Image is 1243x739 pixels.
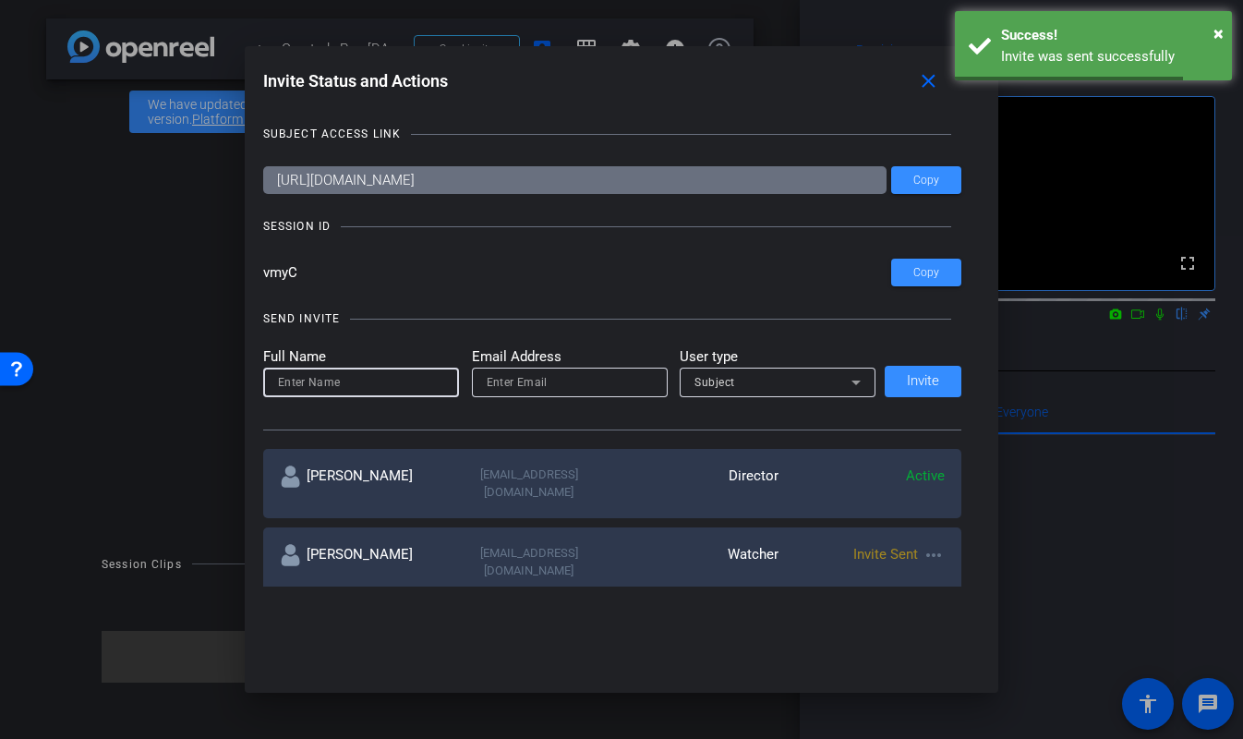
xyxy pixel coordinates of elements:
[891,166,961,194] button: Copy
[278,371,444,394] input: Enter Name
[263,125,962,143] openreel-title-line: SUBJECT ACCESS LINK
[263,309,340,328] div: SEND INVITE
[1001,25,1218,46] div: Success!
[913,266,939,280] span: Copy
[1213,19,1224,47] button: Close
[680,346,875,368] mat-label: User type
[263,346,459,368] mat-label: Full Name
[263,65,962,98] div: Invite Status and Actions
[472,346,668,368] mat-label: Email Address
[263,125,401,143] div: SUBJECT ACCESS LINK
[612,544,778,580] div: Watcher
[1001,46,1218,67] div: Invite was sent successfully
[263,217,962,236] openreel-title-line: SESSION ID
[891,259,961,286] button: Copy
[694,376,735,389] span: Subject
[923,544,945,566] mat-icon: more_horiz
[917,70,940,93] mat-icon: close
[263,309,962,328] openreel-title-line: SEND INVITE
[1213,22,1224,44] span: ×
[280,544,446,580] div: [PERSON_NAME]
[280,466,446,502] div: [PERSON_NAME]
[263,217,331,236] div: SESSION ID
[446,544,612,580] div: [EMAIL_ADDRESS][DOMAIN_NAME]
[487,371,653,394] input: Enter Email
[906,467,945,484] span: Active
[612,466,778,502] div: Director
[913,174,939,188] span: Copy
[853,546,918,563] span: Invite Sent
[446,466,612,502] div: [EMAIL_ADDRESS][DOMAIN_NAME]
